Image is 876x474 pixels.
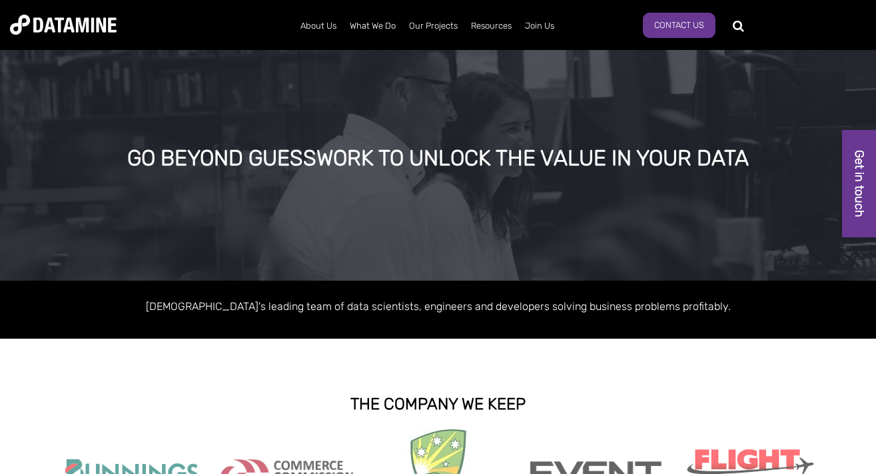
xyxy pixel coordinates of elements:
a: Join Us [518,9,561,43]
a: Our Projects [402,9,464,43]
a: What We Do [343,9,402,43]
a: Contact Us [643,13,715,38]
a: Get in touch [842,130,876,237]
a: About Us [294,9,343,43]
p: [DEMOGRAPHIC_DATA]'s leading team of data scientists, engineers and developers solving business p... [59,297,818,315]
img: Datamine [10,15,117,35]
strong: THE COMPANY WE KEEP [350,395,526,413]
div: GO BEYOND GUESSWORK TO UNLOCK THE VALUE IN YOUR DATA [105,147,771,171]
a: Resources [464,9,518,43]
